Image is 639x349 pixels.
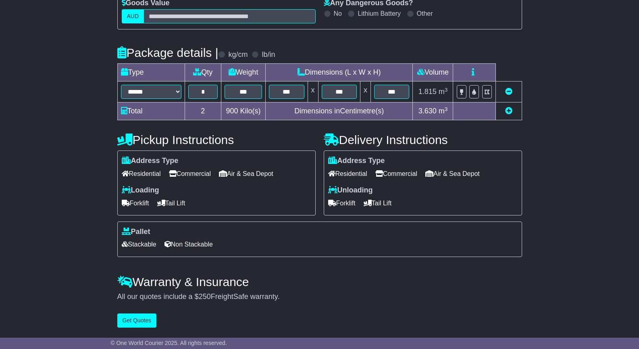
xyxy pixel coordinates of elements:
[185,64,221,82] td: Qty
[117,313,157,328] button: Get Quotes
[262,50,275,59] label: lb/in
[122,197,149,209] span: Forklift
[505,88,512,96] a: Remove this item
[417,10,433,17] label: Other
[122,186,159,195] label: Loading
[164,238,213,251] span: Non Stackable
[328,197,356,209] span: Forklift
[324,133,522,146] h4: Delivery Instructions
[122,228,150,236] label: Pallet
[117,64,185,82] td: Type
[334,10,342,17] label: No
[122,167,161,180] span: Residential
[122,157,179,165] label: Address Type
[117,102,185,120] td: Total
[328,186,373,195] label: Unloading
[228,50,248,59] label: kg/cm
[226,107,238,115] span: 900
[117,275,522,288] h4: Warranty & Insurance
[439,107,448,115] span: m
[328,157,385,165] label: Address Type
[157,197,185,209] span: Tail Lift
[122,238,156,251] span: Stackable
[445,87,448,93] sup: 3
[117,46,219,59] h4: Package details |
[169,167,211,180] span: Commercial
[117,133,316,146] h4: Pickup Instructions
[110,340,227,346] span: © One World Courier 2025. All rights reserved.
[439,88,448,96] span: m
[266,64,413,82] td: Dimensions (L x W x H)
[418,88,437,96] span: 1.815
[360,82,370,102] td: x
[266,102,413,120] td: Dimensions in Centimetre(s)
[358,10,401,17] label: Lithium Battery
[199,293,211,301] span: 250
[117,293,522,301] div: All our quotes include a $ FreightSafe warranty.
[364,197,392,209] span: Tail Lift
[221,64,266,82] td: Weight
[418,107,437,115] span: 3.630
[308,82,318,102] td: x
[328,167,367,180] span: Residential
[221,102,266,120] td: Kilo(s)
[375,167,417,180] span: Commercial
[122,9,144,23] label: AUD
[505,107,512,115] a: Add new item
[219,167,273,180] span: Air & Sea Depot
[425,167,480,180] span: Air & Sea Depot
[445,106,448,112] sup: 3
[413,64,453,82] td: Volume
[185,102,221,120] td: 2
